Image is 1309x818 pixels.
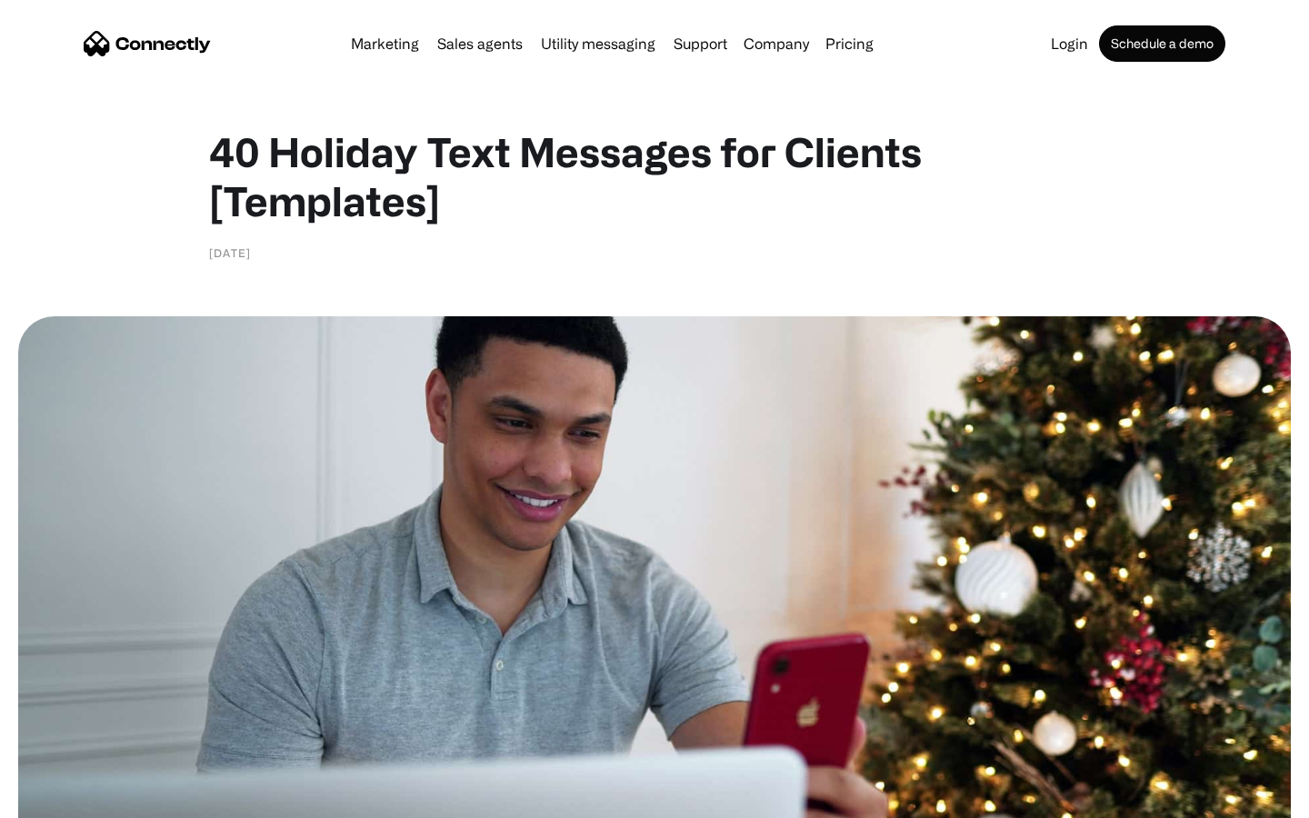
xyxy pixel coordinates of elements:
a: Login [1044,36,1095,51]
h1: 40 Holiday Text Messages for Clients [Templates] [209,127,1100,225]
ul: Language list [36,786,109,812]
a: Support [666,36,734,51]
div: Company [744,31,809,56]
aside: Language selected: English [18,786,109,812]
a: Schedule a demo [1099,25,1225,62]
a: Utility messaging [534,36,663,51]
div: [DATE] [209,244,251,262]
a: Sales agents [430,36,530,51]
a: Marketing [344,36,426,51]
a: Pricing [818,36,881,51]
